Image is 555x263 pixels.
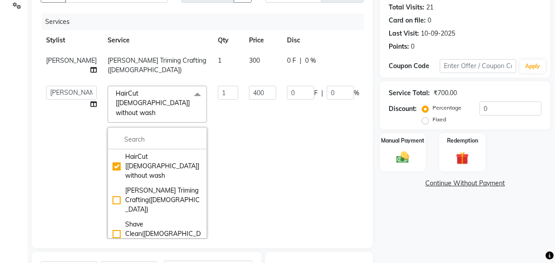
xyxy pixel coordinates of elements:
[108,56,206,74] span: [PERSON_NAME] Triming Crafting([DEMOGRAPHIC_DATA])
[381,137,424,145] label: Manual Payment
[218,56,221,65] span: 1
[389,3,424,12] div: Total Visits:
[287,56,296,65] span: 0 F
[452,150,473,166] img: _gift.svg
[113,135,202,144] input: multiselect-search
[116,89,190,117] span: HairCut [[DEMOGRAPHIC_DATA]] without wash
[389,29,419,38] div: Last Visit:
[155,109,160,117] a: x
[433,104,461,112] label: Percentage
[113,152,202,180] div: HairCut [[DEMOGRAPHIC_DATA]] without wash
[46,56,97,65] span: [PERSON_NAME]
[433,88,457,98] div: ₹700.00
[244,30,282,51] th: Price
[389,88,430,98] div: Service Total:
[389,61,440,71] div: Coupon Code
[354,88,359,98] span: %
[389,104,417,114] div: Discount:
[249,56,260,65] span: 300
[389,16,426,25] div: Card on file:
[321,88,323,98] span: |
[300,56,301,65] span: |
[42,14,371,30] div: Services
[102,30,212,51] th: Service
[305,56,316,65] span: 0 %
[421,29,455,38] div: 10-09-2025
[428,16,431,25] div: 0
[447,137,478,145] label: Redemption
[520,60,546,73] button: Apply
[426,3,433,12] div: 21
[440,59,516,73] input: Enter Offer / Coupon Code
[433,115,446,124] label: Fixed
[113,186,202,214] div: [PERSON_NAME] Triming Crafting([DEMOGRAPHIC_DATA])
[41,30,102,51] th: Stylist
[389,42,409,51] div: Points:
[113,220,202,248] div: Shave Clean([DEMOGRAPHIC_DATA])
[314,88,318,98] span: F
[212,30,244,51] th: Qty
[411,42,414,51] div: 0
[282,30,365,51] th: Disc
[381,179,549,188] a: Continue Without Payment
[392,150,413,165] img: _cash.svg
